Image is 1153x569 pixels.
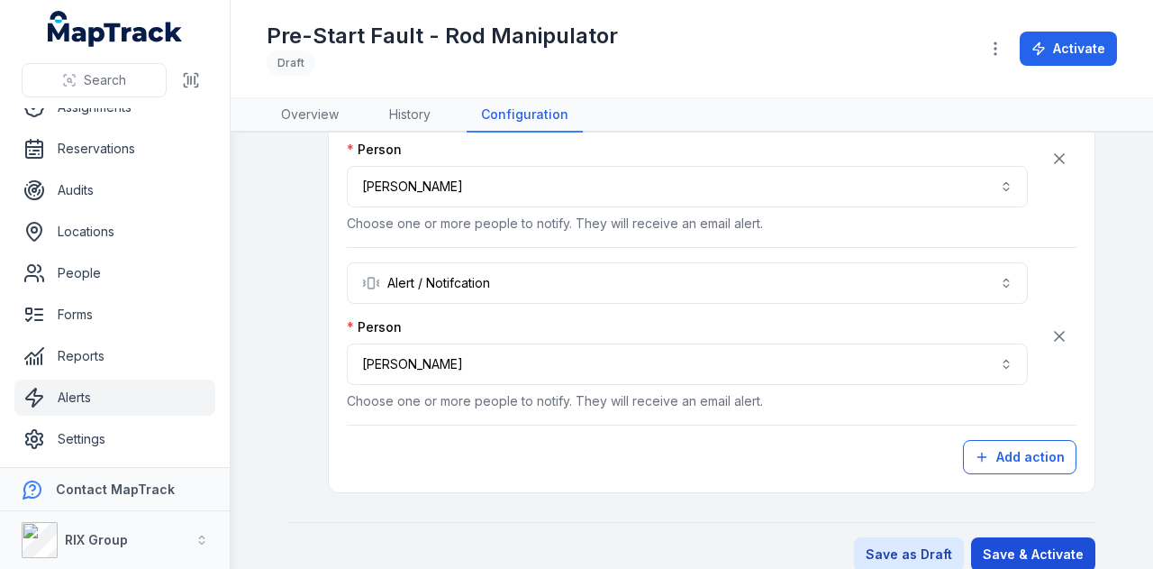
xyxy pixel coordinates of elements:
[963,440,1076,474] button: Add action
[65,532,128,547] strong: RIX Group
[267,50,315,76] div: Draft
[375,98,445,133] a: History
[14,338,215,374] a: Reports
[1020,32,1117,66] button: Activate
[84,71,126,89] span: Search
[267,22,618,50] h1: Pre-Start Fault - Rod Manipulator
[347,262,1028,304] button: Alert / Notifcation
[14,131,215,167] a: Reservations
[347,215,1028,233] p: Choose one or more people to notify. They will receive an email alert.
[347,166,1028,207] button: [PERSON_NAME]
[56,482,175,497] strong: Contact MapTrack
[14,380,215,416] a: Alerts
[22,63,167,97] button: Search
[347,344,1028,385] button: [PERSON_NAME]
[14,172,215,208] a: Audits
[347,318,402,336] label: Person
[267,98,353,133] a: Overview
[347,392,1028,410] p: Choose one or more people to notify. They will receive an email alert.
[14,214,215,250] a: Locations
[14,297,215,333] a: Forms
[467,98,583,133] a: Configuration
[14,255,215,291] a: People
[14,421,215,457] a: Settings
[48,11,183,47] a: MapTrack
[347,141,402,159] label: Person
